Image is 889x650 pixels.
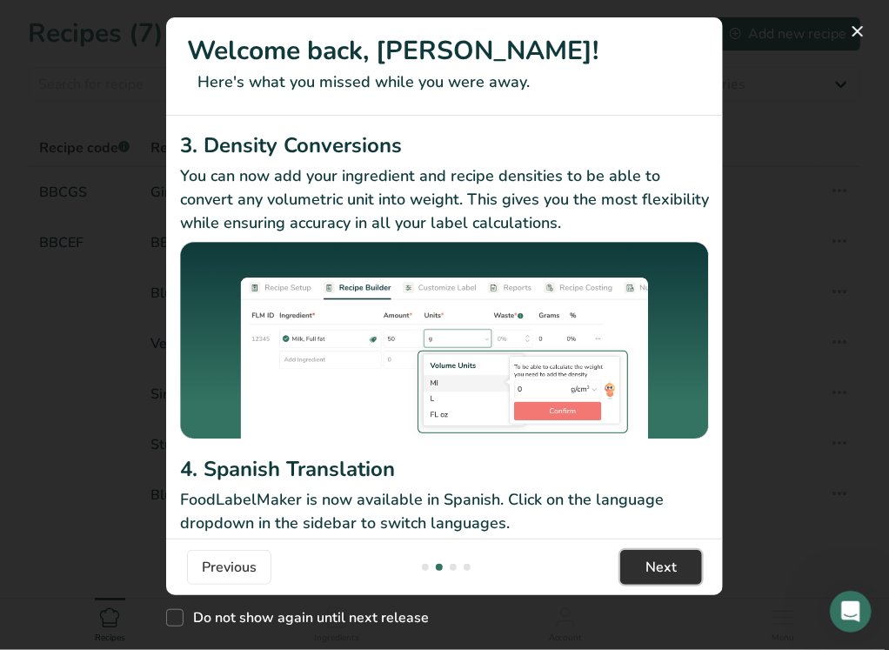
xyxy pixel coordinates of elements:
[620,550,702,585] button: Next
[645,557,677,578] span: Next
[180,164,709,235] p: You can now add your ingredient and recipe densities to be able to convert any volumetric unit in...
[184,609,429,627] span: Do not show again until next release
[202,557,257,578] span: Previous
[830,591,872,633] iframe: Intercom live chat
[187,31,702,70] h1: Welcome back, [PERSON_NAME]!
[180,488,709,535] p: FoodLabelMaker is now available in Spanish. Click on the language dropdown in the sidebar to swit...
[180,453,709,485] h2: 4. Spanish Translation
[187,70,702,94] p: Here's what you missed while you were away.
[180,130,709,161] h2: 3. Density Conversions
[187,550,271,585] button: Previous
[180,242,709,447] img: Density Conversions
